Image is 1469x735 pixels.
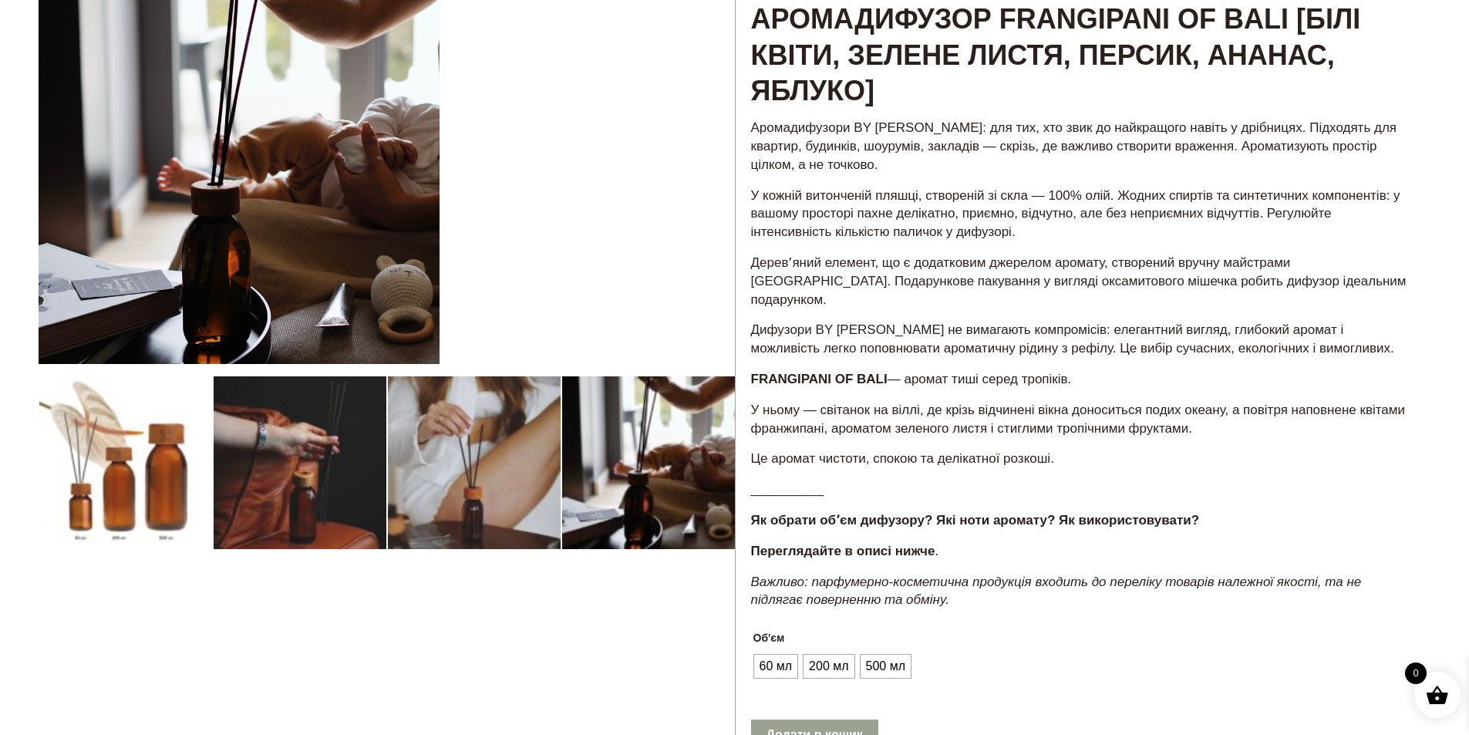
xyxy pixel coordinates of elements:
li: 500 мл [861,655,911,678]
li: 200 мл [804,655,854,678]
p: Дифузори BY [PERSON_NAME] не вимагають компромісів: елегантний вигляд, глибокий аромат і можливіс... [751,321,1416,358]
span: 200 мл [805,654,852,679]
p: Аромадифузори BY [PERSON_NAME]: для тих, хто звик до найкращого навіть у дрібницях. Підходять для... [751,119,1416,174]
span: 0 [1405,663,1427,684]
p: У кожній витонченій пляшці, створеній зі скла — 100% олій. Жодних спиртів та синтетичних компонен... [751,187,1416,241]
strong: FRANGIPANI OF BALI [751,372,888,386]
p: __________ [751,480,1416,499]
p: У ньому — світанок на віллі, де крізь відчинені вікна доноситься подих океану, а повітря наповнен... [751,401,1416,438]
li: 60 мл [754,655,798,678]
strong: Переглядайте в описі нижче [751,544,935,558]
em: Важливо: парфумерно-косметична продукція входить до переліку товарів належної якості, та не підля... [751,575,1362,608]
span: 60 мл [756,654,797,679]
strong: Як обрати обʼєм дифузору? Які ноти аромату? Як використовувати? [751,513,1200,528]
p: . [751,542,1416,561]
p: — аромат тиші серед тропіків. [751,370,1416,389]
label: Об'єм [753,625,785,650]
p: Це аромат чистоти, спокою та делікатної розкоші. [751,450,1416,468]
p: Деревʼяний елемент, що є додатковим джерелом аромату, створений вручну майстрами [GEOGRAPHIC_DATA... [751,254,1416,308]
span: 500 мл [862,654,909,679]
ul: Об'єм [751,652,911,681]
